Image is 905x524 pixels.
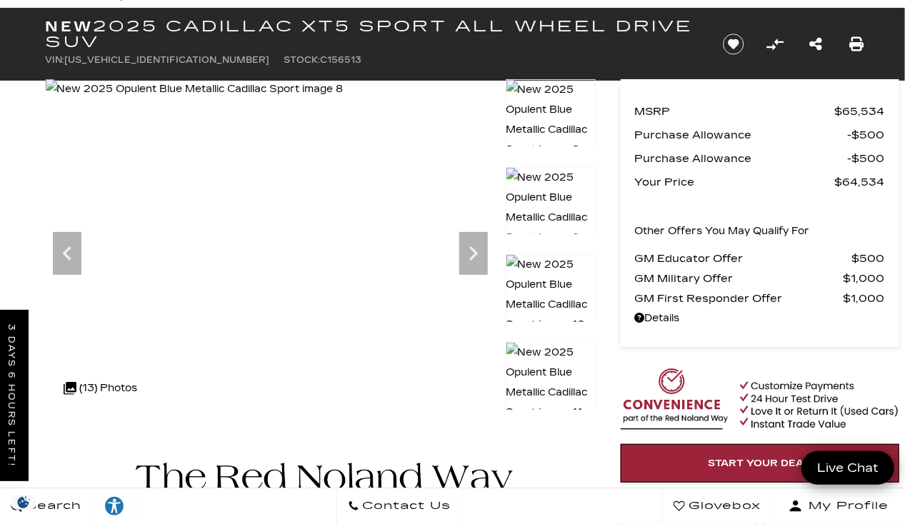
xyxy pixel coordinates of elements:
a: Start Your Deal [621,444,899,483]
a: Details [635,308,885,328]
span: C156513 [321,55,362,65]
img: New 2025 Opulent Blue Metallic Cadillac Sport image 9 [506,167,596,248]
span: $1,000 [844,268,885,288]
div: (13) Photos [56,371,145,405]
a: Share this New 2025 Cadillac XT5 Sport All Wheel Drive SUV [809,34,822,54]
img: New 2025 Opulent Blue Metallic Cadillac Sport image 11 [506,342,596,423]
span: Your Price [635,172,835,192]
span: VIN: [46,55,65,65]
span: Glovebox [685,496,761,516]
img: New 2025 Opulent Blue Metallic Cadillac Sport image 9 [495,79,793,99]
section: Click to Open Cookie Consent Modal [7,495,40,510]
a: GM Educator Offer $500 [635,248,885,268]
span: GM Educator Offer [635,248,852,268]
button: Open user profile menu [772,488,905,524]
span: Stock: [284,55,321,65]
span: $500 [848,125,885,145]
span: Start Your Deal [709,458,811,469]
span: MSRP [635,101,835,121]
img: Opt-Out Icon [7,495,40,510]
span: Purchase Allowance [635,125,848,145]
a: Contact Us [336,488,463,524]
a: Purchase Allowance $500 [635,125,885,145]
button: Compare Vehicle [764,34,786,55]
span: GM First Responder Offer [635,288,844,308]
p: Other Offers You May Qualify For [635,221,810,241]
h1: 2025 Cadillac XT5 Sport All Wheel Drive SUV [46,19,699,50]
a: GM Military Offer $1,000 [635,268,885,288]
span: [US_VEHICLE_IDENTIFICATION_NUMBER] [65,55,270,65]
img: New 2025 Opulent Blue Metallic Cadillac Sport image 8 [506,79,596,161]
a: Live Chat [801,451,894,485]
span: Search [22,496,81,516]
a: Explore your accessibility options [93,488,136,524]
button: Save vehicle [718,33,749,56]
a: Your Price $64,534 [635,172,885,192]
span: $500 [848,148,885,168]
img: New 2025 Opulent Blue Metallic Cadillac Sport image 10 [506,254,596,336]
span: GM Military Offer [635,268,844,288]
div: Previous [53,232,81,275]
a: Glovebox [662,488,772,524]
img: New 2025 Opulent Blue Metallic Cadillac Sport image 8 [46,79,344,99]
span: $65,534 [835,101,885,121]
div: Next [459,232,488,275]
div: Explore your accessibility options [93,495,136,517]
span: $64,534 [835,172,885,192]
a: MSRP $65,534 [635,101,885,121]
span: My Profile [803,496,889,516]
span: Purchase Allowance [635,148,848,168]
strong: New [46,18,93,35]
span: $500 [852,248,885,268]
span: $1,000 [844,288,885,308]
a: Purchase Allowance $500 [635,148,885,168]
a: Print this New 2025 Cadillac XT5 Sport All Wheel Drive SUV [850,34,864,54]
a: GM First Responder Offer $1,000 [635,288,885,308]
span: Contact Us [359,496,451,516]
span: Live Chat [810,460,886,476]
